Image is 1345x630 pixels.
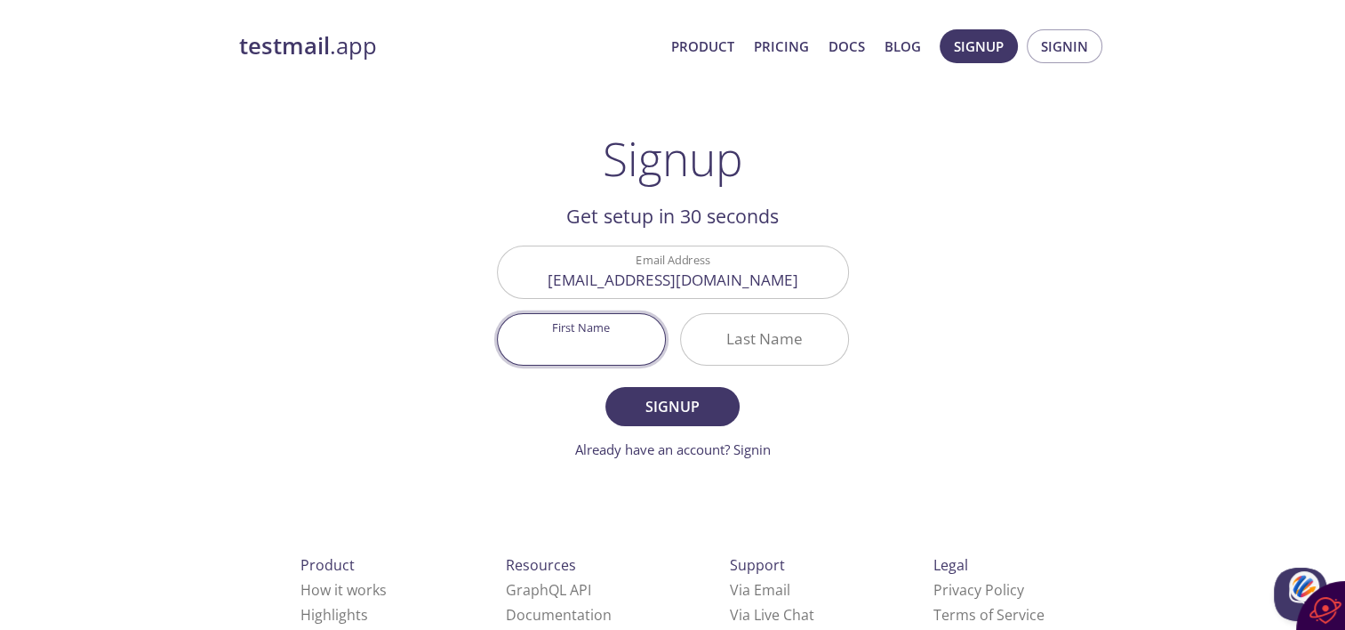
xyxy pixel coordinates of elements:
[625,394,719,419] span: Signup
[933,555,968,575] span: Legal
[1274,568,1327,621] iframe: Help Scout Beacon - Open
[239,31,657,61] a: testmail.app
[730,580,790,600] a: Via Email
[1041,35,1088,58] span: Signin
[671,35,734,58] a: Product
[954,35,1004,58] span: Signup
[1289,570,1319,603] img: svg+xml;base64,PHN2ZyB3aWR0aD0iNDQiIGhlaWdodD0iNDQiIHZpZXdCb3g9IjAgMCA0NCA0NCIgZmlsbD0ibm9uZSIgeG...
[885,35,921,58] a: Blog
[603,132,743,185] h1: Signup
[940,29,1018,63] button: Signup
[497,201,849,231] h2: Get setup in 30 seconds
[605,387,739,426] button: Signup
[1027,29,1102,63] button: Signin
[575,440,771,458] a: Already have an account? Signin
[506,605,612,625] a: Documentation
[730,605,814,625] a: Via Live Chat
[829,35,865,58] a: Docs
[300,555,355,575] span: Product
[300,580,387,600] a: How it works
[933,605,1045,625] a: Terms of Service
[506,555,576,575] span: Resources
[300,605,368,625] a: Highlights
[239,30,330,61] strong: testmail
[933,580,1024,600] a: Privacy Policy
[730,555,785,575] span: Support
[506,580,591,600] a: GraphQL API
[754,35,809,58] a: Pricing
